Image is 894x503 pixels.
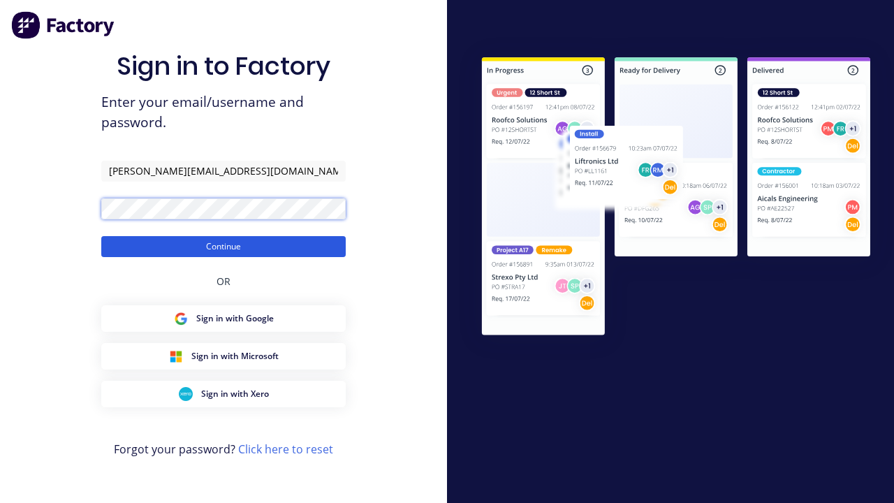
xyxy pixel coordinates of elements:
[101,343,346,370] button: Microsoft Sign inSign in with Microsoft
[238,442,333,457] a: Click here to reset
[174,312,188,326] img: Google Sign in
[101,161,346,182] input: Email/Username
[217,257,230,305] div: OR
[101,92,346,133] span: Enter your email/username and password.
[117,51,330,81] h1: Sign in to Factory
[114,441,333,458] span: Forgot your password?
[101,305,346,332] button: Google Sign inSign in with Google
[196,312,274,325] span: Sign in with Google
[191,350,279,363] span: Sign in with Microsoft
[101,236,346,257] button: Continue
[201,388,269,400] span: Sign in with Xero
[179,387,193,401] img: Xero Sign in
[458,36,894,360] img: Sign in
[169,349,183,363] img: Microsoft Sign in
[101,381,346,407] button: Xero Sign inSign in with Xero
[11,11,116,39] img: Factory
